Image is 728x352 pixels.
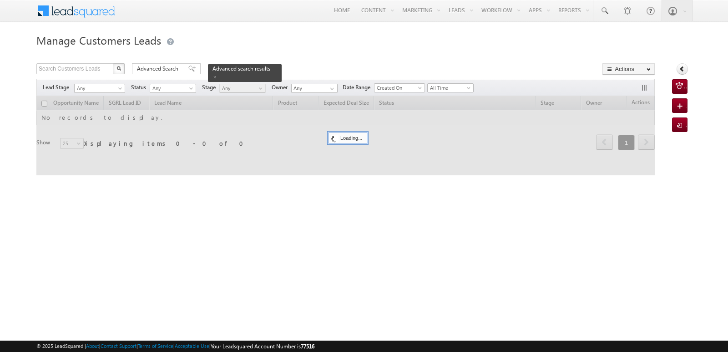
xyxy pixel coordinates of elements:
span: Lead Stage [43,83,73,92]
a: All Time [427,83,474,92]
span: Date Range [343,83,374,92]
input: Type to Search [291,84,338,93]
button: Actions [602,63,655,75]
a: Show All Items [325,84,337,93]
span: All Time [428,84,471,92]
span: Advanced search results [212,65,270,72]
span: 77516 [301,343,314,350]
img: Search [116,66,121,71]
span: Any [75,84,122,92]
span: Any [150,84,193,92]
span: Advanced Search [137,65,181,73]
span: Stage [202,83,219,92]
span: Owner [272,83,291,92]
a: Terms of Service [138,343,173,349]
a: Contact Support [101,343,136,349]
span: Status [131,83,150,92]
a: Any [219,84,266,93]
span: Created On [374,84,422,92]
span: © 2025 LeadSquared | | | | | [36,342,314,351]
span: Your Leadsquared Account Number is [211,343,314,350]
a: About [86,343,99,349]
span: Manage Customers Leads [36,33,161,47]
a: Any [74,84,125,93]
a: Created On [374,83,425,92]
div: Loading... [329,133,367,143]
span: Any [220,84,263,92]
a: Any [150,84,196,93]
a: Acceptable Use [175,343,209,349]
